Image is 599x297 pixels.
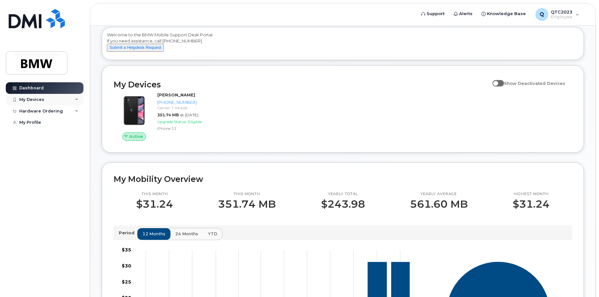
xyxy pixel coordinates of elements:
[119,95,150,126] img: iPhone_11.jpg
[122,279,131,284] tspan: $25
[321,198,365,210] p: $243.98
[188,119,202,124] span: Eligible
[157,92,195,97] strong: [PERSON_NAME]
[504,81,565,86] span: Show Deactivated Devices
[136,198,173,210] p: $31.24
[107,32,579,58] div: Welcome to the BMW Mobile Support Desk Portal If you need assistance, call [PHONE_NUMBER].
[208,231,217,237] span: YTD
[531,8,584,21] div: QTC2023
[180,113,198,117] span: at [DATE]
[157,113,179,117] span: 351.74 MB
[122,247,131,253] tspan: $35
[449,7,477,20] a: Alerts
[122,263,131,268] tspan: $30
[218,192,276,197] p: This month
[459,11,473,17] span: Alerts
[114,92,222,141] a: Active[PERSON_NAME][PHONE_NUMBER]Carrier: T-Mobile351.74 MBat [DATE]Upgrade Status:EligibleiPhone 11
[107,45,164,50] a: Submit a Helpdesk Request
[157,99,220,105] div: [PHONE_NUMBER]
[513,192,550,197] p: Highest month
[129,133,143,139] span: Active
[157,126,220,131] div: iPhone 11
[487,11,526,17] span: Knowledge Base
[175,231,198,237] span: 24 months
[540,11,544,18] span: Q
[157,105,220,111] div: Carrier: T-Mobile
[157,119,187,124] span: Upgrade Status:
[218,198,276,210] p: 351.74 MB
[410,198,468,210] p: 561.60 MB
[551,9,572,14] span: QTC2023
[551,14,572,20] span: Employee
[114,174,572,184] h2: My Mobility Overview
[410,192,468,197] p: Yearly average
[417,7,449,20] a: Support
[571,269,594,292] iframe: Messenger Launcher
[114,80,489,89] h2: My Devices
[492,77,498,82] input: Show Deactivated Devices
[321,192,365,197] p: Yearly total
[119,230,137,236] p: Period
[107,44,164,52] button: Submit a Helpdesk Request
[513,198,550,210] p: $31.24
[136,192,173,197] p: This month
[477,7,530,20] a: Knowledge Base
[427,11,445,17] span: Support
